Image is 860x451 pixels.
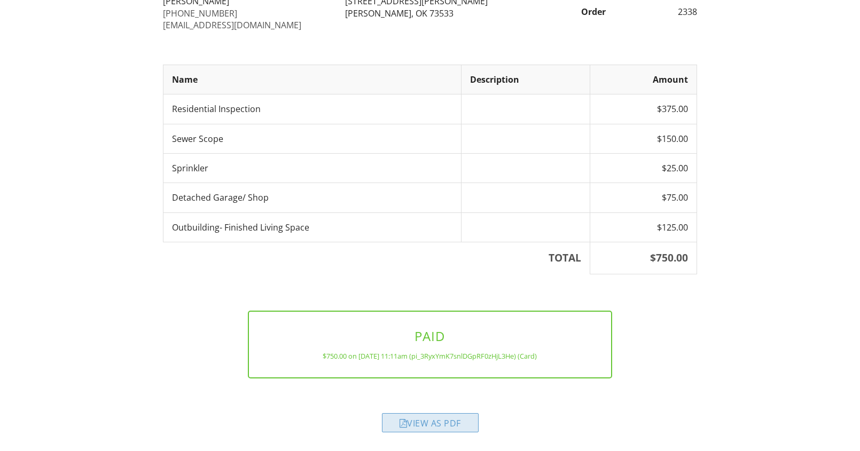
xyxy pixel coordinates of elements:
[590,124,697,153] td: $150.00
[163,94,462,124] td: Residential Inspection
[163,19,301,31] a: [EMAIL_ADDRESS][DOMAIN_NAME]
[382,413,479,432] div: View as PDF
[382,420,479,432] a: View as PDF
[163,212,462,242] td: Outbuilding- Finished Living Space
[163,65,462,94] th: Name
[521,6,613,18] div: Order
[590,94,697,124] td: $375.00
[266,329,595,343] h3: PAID
[163,7,237,19] a: [PHONE_NUMBER]
[590,242,697,274] th: $750.00
[163,183,462,212] td: Detached Garage/ Shop
[163,242,590,274] th: TOTAL
[462,65,590,94] th: Description
[345,7,514,19] div: [PERSON_NAME], OK 73533
[612,6,703,18] div: 2338
[590,212,697,242] td: $125.00
[266,352,595,360] div: $750.00 on [DATE] 11:11am (pi_3RyxYmK7snlDGpRF0zHjL3He) (Card)
[163,124,462,153] td: Sewer Scope
[163,153,462,183] td: Sprinkler
[590,183,697,212] td: $75.00
[590,153,697,183] td: $25.00
[590,65,697,94] th: Amount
